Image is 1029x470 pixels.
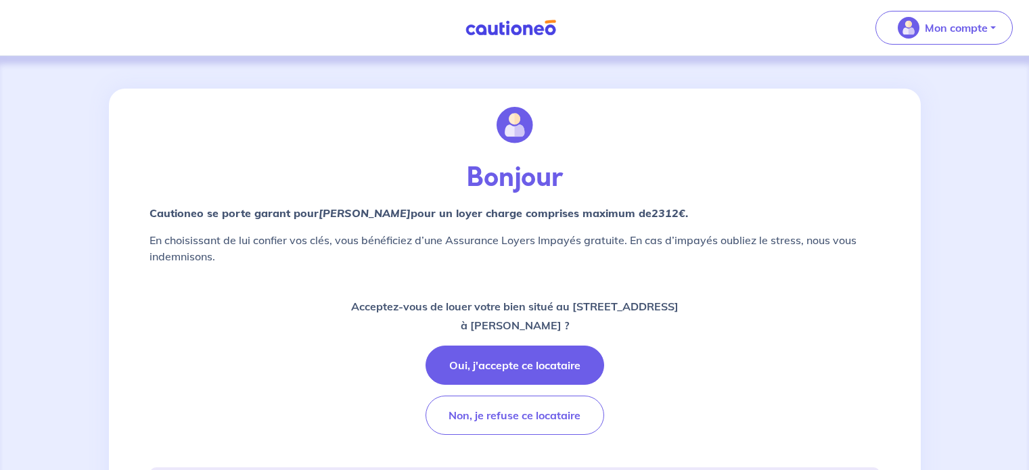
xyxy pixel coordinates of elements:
p: Acceptez-vous de louer votre bien situé au [STREET_ADDRESS] à [PERSON_NAME] ? [351,297,679,335]
button: Non, je refuse ce locataire [426,396,604,435]
img: illu_account_valid_menu.svg [898,17,919,39]
button: illu_account_valid_menu.svgMon compte [875,11,1013,45]
em: 2312€ [651,206,685,220]
img: Cautioneo [460,20,562,37]
p: En choisissant de lui confier vos clés, vous bénéficiez d’une Assurance Loyers Impayés gratuite. ... [150,232,880,264]
p: Mon compte [925,20,988,36]
button: Oui, j'accepte ce locataire [426,346,604,385]
img: illu_account.svg [497,107,533,143]
p: Bonjour [150,162,880,194]
strong: Cautioneo se porte garant pour pour un loyer charge comprises maximum de . [150,206,688,220]
em: [PERSON_NAME] [319,206,411,220]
